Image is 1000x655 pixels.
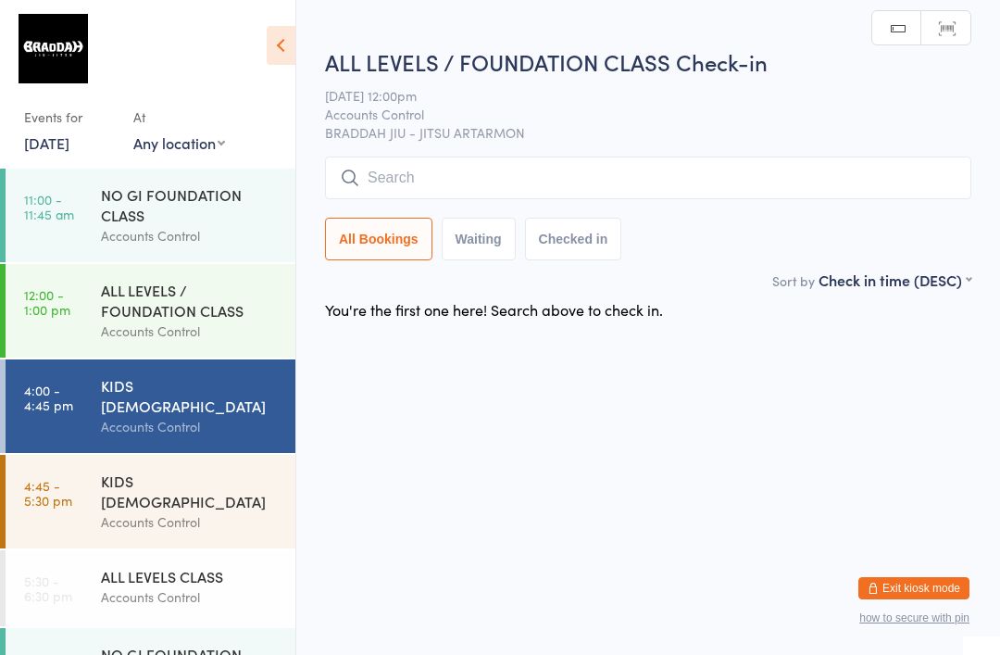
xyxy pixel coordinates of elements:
a: [DATE] [24,132,69,153]
a: 5:30 -6:30 pmALL LEVELS CLASSAccounts Control [6,550,295,626]
a: 4:45 -5:30 pmKIDS [DEMOGRAPHIC_DATA]Accounts Control [6,455,295,548]
a: 4:00 -4:45 pmKIDS [DEMOGRAPHIC_DATA]Accounts Control [6,359,295,453]
time: 4:45 - 5:30 pm [24,478,72,508]
button: Exit kiosk mode [858,577,969,599]
a: 11:00 -11:45 amNO GI FOUNDATION CLASSAccounts Control [6,169,295,262]
input: Search [325,157,971,199]
button: how to secure with pin [859,611,969,624]
div: You're the first one here! Search above to check in. [325,299,663,320]
label: Sort by [772,271,815,290]
div: Check in time (DESC) [819,270,971,290]
div: At [133,102,225,132]
div: Accounts Control [101,225,280,246]
a: 12:00 -1:00 pmALL LEVELS / FOUNDATION CLASSAccounts Control [6,264,295,358]
div: Accounts Control [101,416,280,437]
time: 12:00 - 1:00 pm [24,287,70,317]
div: NO GI FOUNDATION CLASS [101,184,280,225]
span: BRADDAH JIU - JITSU ARTARMON [325,123,971,142]
div: ALL LEVELS / FOUNDATION CLASS [101,280,280,321]
span: [DATE] 12:00pm [325,86,943,105]
div: Accounts Control [101,511,280,533]
button: Waiting [442,218,516,260]
div: ALL LEVELS CLASS [101,566,280,586]
div: KIDS [DEMOGRAPHIC_DATA] [101,471,280,511]
img: Braddah Jiu Jitsu Artarmon [19,14,88,83]
div: Any location [133,132,225,153]
div: KIDS [DEMOGRAPHIC_DATA] [101,375,280,416]
div: Accounts Control [101,586,280,608]
div: Accounts Control [101,321,280,342]
time: 11:00 - 11:45 am [24,192,74,221]
button: All Bookings [325,218,432,260]
span: Accounts Control [325,105,943,123]
button: Checked in [525,218,622,260]
div: Events for [24,102,115,132]
time: 5:30 - 6:30 pm [24,573,72,603]
time: 4:00 - 4:45 pm [24,383,73,412]
h2: ALL LEVELS / FOUNDATION CLASS Check-in [325,46,971,77]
